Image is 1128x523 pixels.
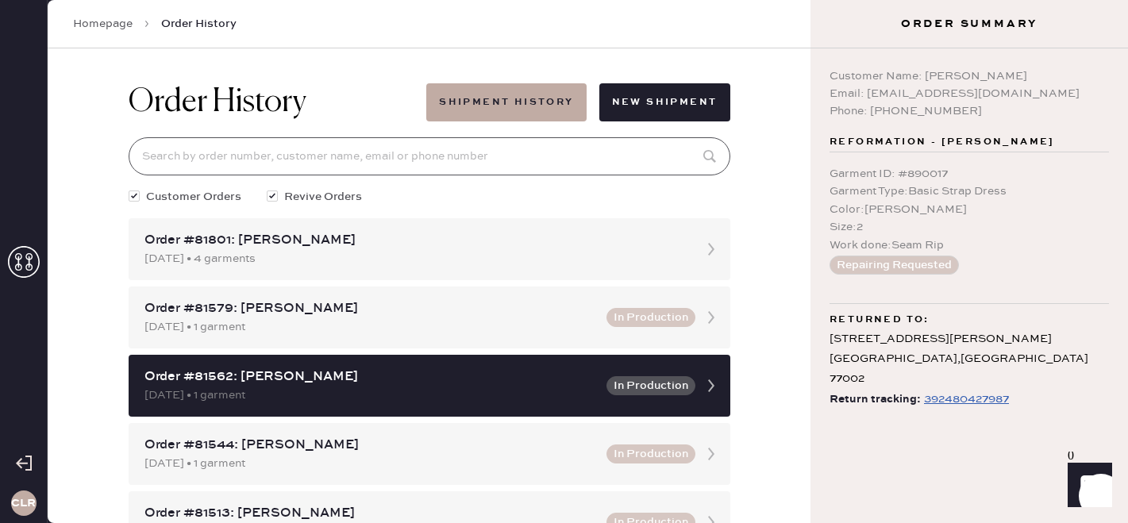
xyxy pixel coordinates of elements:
[606,444,695,463] button: In Production
[136,279,1020,299] td: Basic Strap Dress - Reformation - Petites Irisa Dress Chrysanthemum - Size: 10P
[73,16,133,32] a: Homepage
[830,165,1109,183] div: Garment ID : # 890017
[830,218,1109,236] div: Size : 2
[606,376,695,395] button: In Production
[599,83,730,121] button: New Shipment
[1053,452,1121,520] iframe: Front Chat
[830,85,1109,102] div: Email: [EMAIL_ADDRESS][DOMAIN_NAME]
[921,390,1009,410] a: 392480427987
[51,96,1074,115] div: Packing list
[51,177,1074,234] div: # 88762 [PERSON_NAME] [PERSON_NAME] [EMAIL_ADDRESS][DOMAIN_NAME]
[830,329,1109,390] div: [STREET_ADDRESS][PERSON_NAME] [GEOGRAPHIC_DATA] , [GEOGRAPHIC_DATA] 77002
[830,183,1109,200] div: Garment Type : Basic Strap Dress
[146,188,241,206] span: Customer Orders
[144,367,597,386] div: Order #81562: [PERSON_NAME]
[136,258,1020,279] th: Description
[51,279,136,299] td: 921610
[284,188,362,206] span: Revive Orders
[830,310,930,329] span: Returned to:
[830,201,1109,218] div: Color : [PERSON_NAME]
[426,83,586,121] button: Shipment History
[924,390,1009,409] div: https://www.fedex.com/apps/fedextrack/?tracknumbers=392480427987&cntry_code=US
[11,498,36,509] h3: CLR
[144,436,597,455] div: Order #81544: [PERSON_NAME]
[51,158,1074,177] div: Customer information
[1020,258,1074,279] th: QTY
[144,455,597,472] div: [DATE] • 1 garment
[830,67,1109,85] div: Customer Name: [PERSON_NAME]
[830,102,1109,120] div: Phone: [PHONE_NUMBER]
[144,318,597,336] div: [DATE] • 1 garment
[144,504,597,523] div: Order #81513: [PERSON_NAME]
[144,250,686,267] div: [DATE] • 4 garments
[830,390,921,410] span: Return tracking:
[1020,279,1074,299] td: 1
[144,231,686,250] div: Order #81801: [PERSON_NAME]
[51,115,1074,134] div: Order # 81980
[830,133,1055,152] span: Reformation - [PERSON_NAME]
[810,16,1128,32] h3: Order Summary
[830,256,959,275] button: Repairing Requested
[144,299,597,318] div: Order #81579: [PERSON_NAME]
[830,237,1109,254] div: Work done : Seam Rip
[606,308,695,327] button: In Production
[129,83,306,121] h1: Order History
[51,258,136,279] th: ID
[161,16,237,32] span: Order History
[144,386,597,404] div: [DATE] • 1 garment
[129,137,730,175] input: Search by order number, customer name, email or phone number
